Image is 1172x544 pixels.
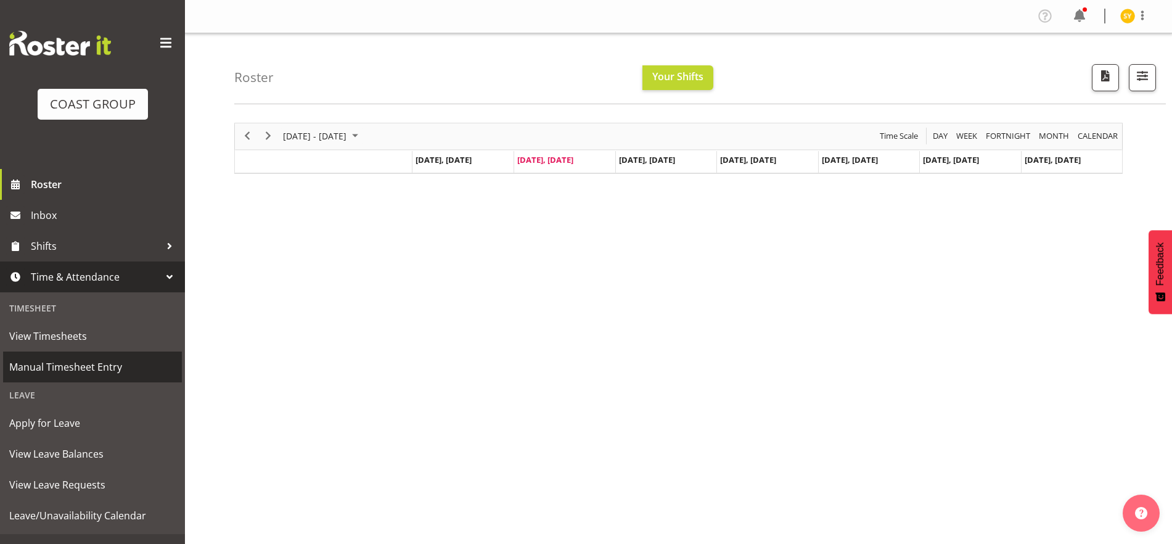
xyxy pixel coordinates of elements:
span: Apply for Leave [9,414,176,432]
a: Manual Timesheet Entry [3,352,182,382]
button: Download a PDF of the roster according to the set date range. [1092,64,1119,91]
span: Your Shifts [652,70,703,83]
div: COAST GROUP [50,95,136,113]
img: Rosterit website logo [9,31,111,56]
button: Filter Shifts [1129,64,1156,91]
span: Manual Timesheet Entry [9,358,176,376]
span: Feedback [1155,242,1166,286]
button: Your Shifts [642,65,713,90]
span: Time & Attendance [31,268,160,286]
img: seon-young-belding8911.jpg [1120,9,1135,23]
span: Inbox [31,206,179,225]
a: View Leave Requests [3,469,182,500]
div: Leave [3,382,182,408]
span: Roster [31,175,179,194]
span: Leave/Unavailability Calendar [9,506,176,525]
h4: Roster [234,70,274,84]
span: View Leave Balances [9,445,176,463]
span: View Leave Requests [9,476,176,494]
span: Shifts [31,237,160,255]
span: View Timesheets [9,327,176,345]
button: Feedback - Show survey [1149,230,1172,314]
div: Timesheet [3,295,182,321]
a: View Leave Balances [3,439,182,469]
a: View Timesheets [3,321,182,352]
a: Leave/Unavailability Calendar [3,500,182,531]
a: Apply for Leave [3,408,182,439]
img: help-xxl-2.png [1135,507,1147,519]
